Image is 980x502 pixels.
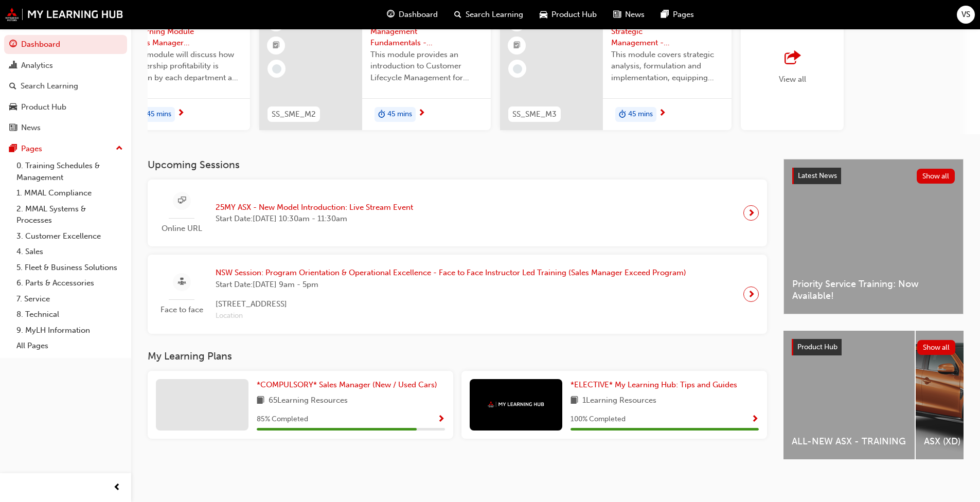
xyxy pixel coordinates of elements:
[792,339,955,355] a: Product HubShow all
[272,64,281,74] span: learningRecordVerb_NONE-icon
[582,395,656,407] span: 1 Learning Resources
[658,109,666,118] span: next-icon
[571,414,626,425] span: 100 % Completed
[21,143,42,155] div: Pages
[178,276,186,289] span: sessionType_FACE_TO_FACE-icon
[4,139,127,158] button: Pages
[4,77,127,96] a: Search Learning
[5,8,123,21] img: mmal
[798,171,837,180] span: Latest News
[370,49,483,84] span: This module provides an introduction to Customer Lifecycle Management for Sales Managers.
[257,379,441,391] a: *COMPULSORY* Sales Manager (New / Used Cars)
[4,35,127,54] a: Dashboard
[917,340,956,355] button: Show all
[792,168,955,184] a: Latest NewsShow all
[9,123,17,133] span: news-icon
[378,108,385,121] span: duration-icon
[751,415,759,424] span: Show Progress
[653,4,702,25] a: pages-iconPages
[156,223,207,235] span: Online URL
[4,33,127,139] button: DashboardAnalyticsSearch LearningProduct HubNews
[673,9,694,21] span: Pages
[130,49,242,84] span: This module will discuss how Dealership profitability is driven by each department and what the S...
[12,260,127,276] a: 5. Fleet & Business Solutions
[571,380,737,389] span: *ELECTIVE* My Learning Hub: Tips and Guides
[783,331,915,459] a: ALL-NEW ASX - TRAINING
[917,169,955,184] button: Show all
[446,4,531,25] a: search-iconSearch Learning
[4,56,127,75] a: Analytics
[113,481,121,494] span: prev-icon
[797,343,838,351] span: Product Hub
[216,267,686,279] span: NSW Session: Program Orientation & Operational Excellence - Face to Face Instructor Led Training ...
[4,118,127,137] a: News
[9,40,17,49] span: guage-icon
[531,4,605,25] a: car-iconProduct Hub
[147,109,171,120] span: 45 mins
[661,8,669,21] span: pages-icon
[178,194,186,207] span: sessionType_ONLINE_URL-icon
[216,298,686,310] span: [STREET_ADDRESS]
[779,75,806,84] span: View all
[257,414,308,425] span: 85 % Completed
[611,14,723,49] span: Introduction to Strategic Management - eLearning Module (Sales Manager Exceed Program)
[12,338,127,354] a: All Pages
[273,39,280,52] span: booktick-icon
[741,6,972,134] button: View all
[751,413,759,426] button: Show Progress
[387,8,395,21] span: guage-icon
[12,291,127,307] a: 7. Service
[961,9,970,21] span: VS
[792,278,955,301] span: Priority Service Training: Now Available!
[21,101,66,113] div: Product Hub
[379,4,446,25] a: guage-iconDashboard
[12,322,127,338] a: 9. MyLH Information
[628,109,653,120] span: 45 mins
[148,350,767,362] h3: My Learning Plans
[4,98,127,117] a: Product Hub
[156,263,759,326] a: Face to faceNSW Session: Program Orientation & Operational Excellence - Face to Face Instructor L...
[540,8,547,21] span: car-icon
[21,60,53,71] div: Analytics
[177,109,185,118] span: next-icon
[571,379,741,391] a: *ELECTIVE* My Learning Hub: Tips and Guides
[156,304,207,316] span: Face to face
[625,9,645,21] span: News
[21,122,41,134] div: News
[513,39,521,52] span: booktick-icon
[130,14,242,49] span: Financial Dynamics - eLearning Module (Sales Manager Exceed Program)
[611,49,723,84] span: This module covers strategic analysis, formulation and implementation, equipping Sales Managers w...
[272,109,316,120] span: SS_SME_M2
[418,109,425,118] span: next-icon
[605,4,653,25] a: news-iconNews
[551,9,597,21] span: Product Hub
[259,6,491,130] a: SS_SME_M2Customer Lifecycle Management Fundamentals - eLearning Module (Sales Manager Exceed Prog...
[12,307,127,322] a: 8. Technical
[466,9,523,21] span: Search Learning
[9,82,16,91] span: search-icon
[269,395,348,407] span: 65 Learning Resources
[437,413,445,426] button: Show Progress
[257,380,437,389] span: *COMPULSORY* Sales Manager (New / Used Cars)
[488,401,544,408] img: mmal
[216,310,686,322] span: Location
[619,108,626,121] span: duration-icon
[500,6,732,130] a: SS_SME_M3Introduction to Strategic Management - eLearning Module (Sales Manager Exceed Program)Th...
[571,395,578,407] span: book-icon
[216,202,413,213] span: 25MY ASX - New Model Introduction: Live Stream Event
[747,287,755,301] span: next-icon
[12,158,127,185] a: 0. Training Schedules & Management
[783,159,964,314] a: Latest NewsShow allPriority Service Training: Now Available!
[148,159,767,171] h3: Upcoming Sessions
[12,185,127,201] a: 1. MMAL Compliance
[613,8,621,21] span: news-icon
[512,109,557,120] span: SS_SME_M3
[437,415,445,424] span: Show Progress
[387,109,412,120] span: 45 mins
[116,142,123,155] span: up-icon
[12,244,127,260] a: 4. Sales
[9,145,17,154] span: pages-icon
[21,80,78,92] div: Search Learning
